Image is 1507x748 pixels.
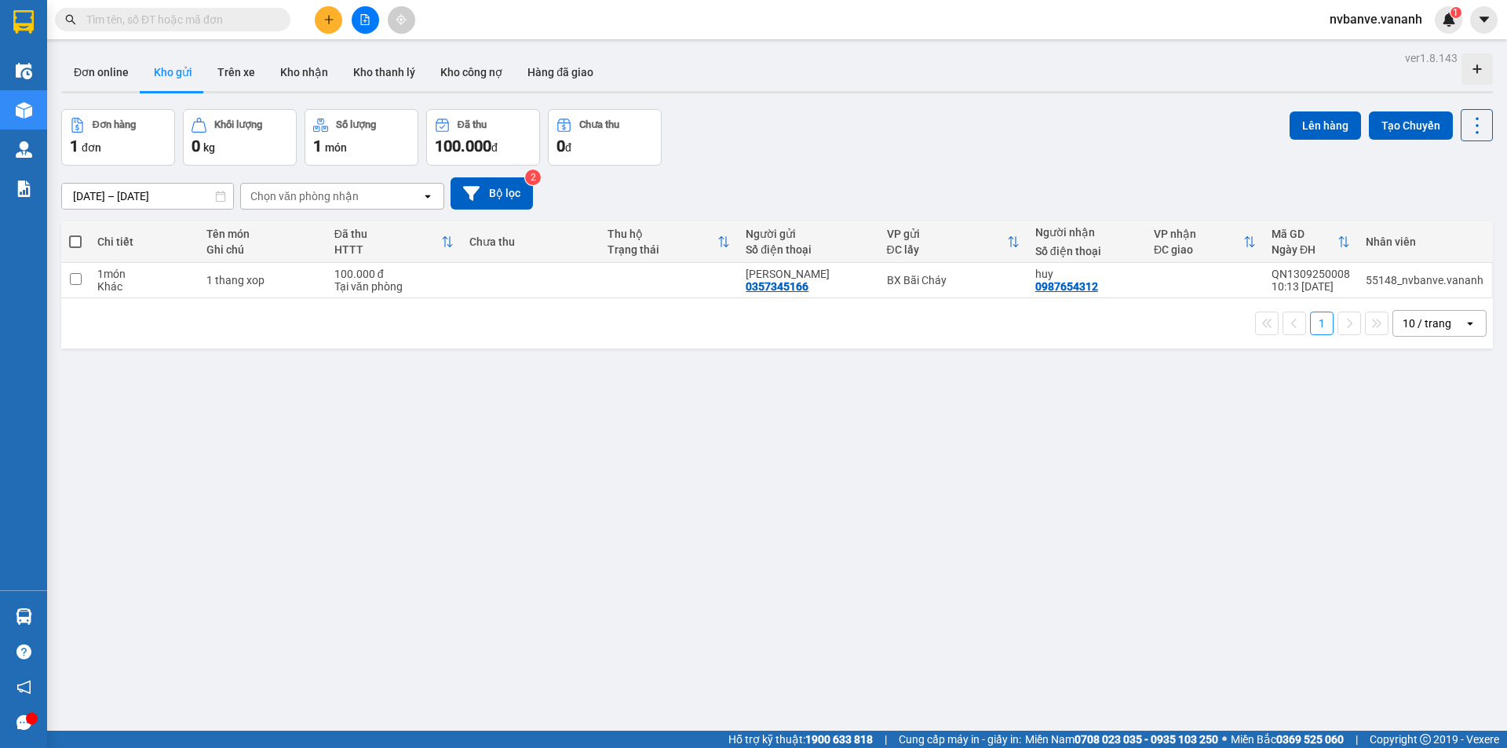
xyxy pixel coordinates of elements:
span: Cung cấp máy in - giấy in: [899,731,1021,748]
div: 0357345166 [746,280,808,293]
button: file-add [352,6,379,34]
div: Chưa thu [469,235,592,248]
sup: 2 [525,170,541,185]
div: Nhân viên [1366,235,1483,248]
span: nvbanve.vananh [1317,9,1435,29]
div: Số lượng [336,119,376,130]
button: Kho công nợ [428,53,515,91]
input: Select a date range. [62,184,233,209]
span: plus [323,14,334,25]
th: Toggle SortBy [879,221,1027,263]
svg: open [1464,317,1476,330]
div: 10:13 [DATE] [1272,280,1350,293]
div: ĐC giao [1154,243,1243,256]
span: 1 [313,137,322,155]
th: Toggle SortBy [1146,221,1264,263]
div: minh thuy [746,268,870,280]
th: Toggle SortBy [327,221,462,263]
button: Số lượng1món [305,109,418,166]
div: 10 / trang [1403,316,1451,331]
span: 1 [70,137,78,155]
img: solution-icon [16,181,32,197]
div: 0987654312 [1035,280,1098,293]
span: search [65,14,76,25]
span: | [885,731,887,748]
button: plus [315,6,342,34]
span: Miền Nam [1025,731,1218,748]
div: Ngày ĐH [1272,243,1337,256]
div: 1 thang xop [206,274,319,286]
strong: 1900 633 818 [805,733,873,746]
div: Thu hộ [608,228,717,240]
button: Đơn online [61,53,141,91]
button: Đơn hàng1đơn [61,109,175,166]
span: | [1356,731,1358,748]
span: Miền Bắc [1231,731,1344,748]
div: Chi tiết [97,235,190,248]
div: Tên món [206,228,319,240]
div: QN1309250008 [1272,268,1350,280]
img: warehouse-icon [16,102,32,119]
div: 100.000 đ [334,268,454,280]
button: Đã thu100.000đ [426,109,540,166]
svg: open [421,190,434,203]
span: caret-down [1477,13,1491,27]
span: đ [491,141,498,154]
span: kg [203,141,215,154]
button: Tạo Chuyến [1369,111,1453,140]
img: warehouse-icon [16,141,32,158]
div: Tại văn phòng [334,280,454,293]
div: Chọn văn phòng nhận [250,188,359,204]
sup: 1 [1450,7,1461,18]
div: Tạo kho hàng mới [1461,53,1493,85]
button: Lên hàng [1290,111,1361,140]
button: 1 [1310,312,1334,335]
div: Mã GD [1272,228,1337,240]
button: Kho thanh lý [341,53,428,91]
div: HTTT [334,243,441,256]
img: logo-vxr [13,10,34,34]
div: Đã thu [334,228,441,240]
span: 0 [192,137,200,155]
span: copyright [1420,734,1431,745]
div: Trạng thái [608,243,717,256]
button: aim [388,6,415,34]
div: huy [1035,268,1138,280]
span: món [325,141,347,154]
th: Toggle SortBy [600,221,738,263]
span: notification [16,680,31,695]
th: Toggle SortBy [1264,221,1358,263]
button: Trên xe [205,53,268,91]
div: Chưa thu [579,119,619,130]
button: Khối lượng0kg [183,109,297,166]
button: Kho gửi [141,53,205,91]
button: Hàng đã giao [515,53,606,91]
span: đ [565,141,571,154]
input: Tìm tên, số ĐT hoặc mã đơn [86,11,272,28]
div: Đơn hàng [93,119,136,130]
span: 0 [556,137,565,155]
span: Hỗ trợ kỹ thuật: [728,731,873,748]
img: icon-new-feature [1442,13,1456,27]
span: ⚪️ [1222,736,1227,743]
span: message [16,715,31,730]
div: 55148_nvbanve.vananh [1366,274,1483,286]
div: VP gửi [887,228,1007,240]
span: đơn [82,141,101,154]
div: Số điện thoại [746,243,870,256]
div: Đã thu [458,119,487,130]
strong: 0708 023 035 - 0935 103 250 [1075,733,1218,746]
span: 100.000 [435,137,491,155]
span: question-circle [16,644,31,659]
div: ver 1.8.143 [1405,49,1458,67]
div: Khối lượng [214,119,262,130]
img: warehouse-icon [16,63,32,79]
span: aim [396,14,407,25]
div: Số điện thoại [1035,245,1138,257]
span: file-add [359,14,370,25]
div: VP nhận [1154,228,1243,240]
div: BX Bãi Cháy [887,274,1020,286]
div: Ghi chú [206,243,319,256]
div: Người nhận [1035,226,1138,239]
img: warehouse-icon [16,608,32,625]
